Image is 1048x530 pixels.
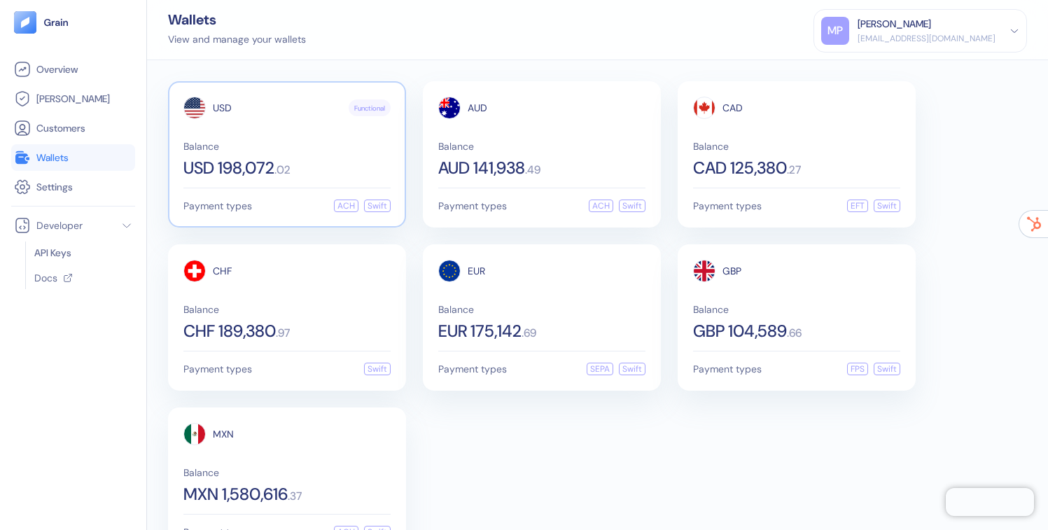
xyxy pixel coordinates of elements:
[168,32,306,47] div: View and manage your wallets
[587,363,613,375] div: SEPA
[168,13,306,27] div: Wallets
[874,363,900,375] div: Swift
[14,61,132,78] a: Overview
[334,200,358,212] div: ACH
[693,305,900,314] span: Balance
[693,201,762,211] span: Payment types
[36,151,69,165] span: Wallets
[36,121,85,135] span: Customers
[858,17,931,32] div: [PERSON_NAME]
[34,271,124,285] a: Docs
[847,363,868,375] div: FPS
[438,160,525,176] span: AUD 141,938
[36,62,78,76] span: Overview
[438,305,645,314] span: Balance
[36,218,83,232] span: Developer
[874,200,900,212] div: Swift
[183,364,252,374] span: Payment types
[438,364,507,374] span: Payment types
[34,271,57,285] span: Docs
[438,323,522,340] span: EUR 175,142
[14,11,36,34] img: logo-tablet-V2.svg
[34,246,71,260] span: API Keys
[468,266,485,276] span: EUR
[522,328,536,339] span: . 69
[14,149,132,166] a: Wallets
[213,103,232,113] span: USD
[787,165,801,176] span: . 27
[43,18,69,27] img: logo
[36,92,110,106] span: [PERSON_NAME]
[183,141,391,151] span: Balance
[276,328,290,339] span: . 97
[438,141,645,151] span: Balance
[14,179,132,195] a: Settings
[354,103,385,113] span: Functional
[183,201,252,211] span: Payment types
[468,103,487,113] span: AUD
[183,160,274,176] span: USD 198,072
[438,201,507,211] span: Payment types
[946,488,1034,516] iframe: Chatra live chat
[858,32,995,45] div: [EMAIL_ADDRESS][DOMAIN_NAME]
[34,246,127,260] a: API Keys
[183,305,391,314] span: Balance
[693,160,787,176] span: CAD 125,380
[183,486,288,503] span: MXN 1,580,616
[213,429,234,439] span: MXN
[589,200,613,212] div: ACH
[693,323,787,340] span: GBP 104,589
[364,363,391,375] div: Swift
[183,468,391,477] span: Balance
[619,200,645,212] div: Swift
[14,120,132,137] a: Customers
[722,103,743,113] span: CAD
[693,141,900,151] span: Balance
[525,165,540,176] span: . 49
[847,200,868,212] div: EFT
[787,328,802,339] span: . 66
[274,165,291,176] span: . 02
[14,90,132,107] a: [PERSON_NAME]
[693,364,762,374] span: Payment types
[183,323,276,340] span: CHF 189,380
[213,266,232,276] span: CHF
[619,363,645,375] div: Swift
[364,200,391,212] div: Swift
[288,491,302,502] span: . 37
[36,180,73,194] span: Settings
[722,266,741,276] span: GBP
[821,17,849,45] div: MP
